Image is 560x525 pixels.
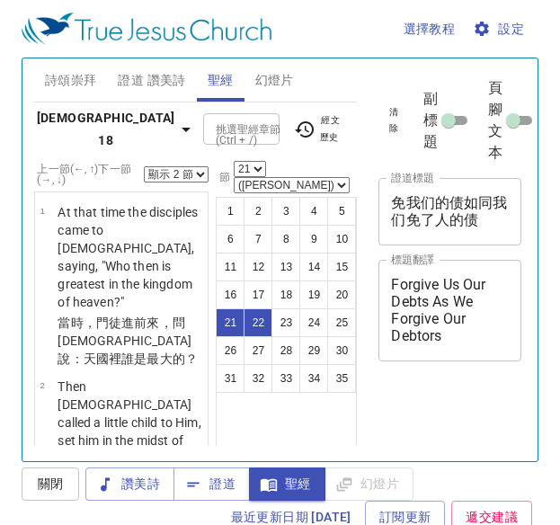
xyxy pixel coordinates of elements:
[96,351,198,366] wg3772: 國
[36,473,65,495] span: 關閉
[327,253,356,281] button: 15
[249,467,325,501] button: 聖經
[58,314,202,368] p: 當
[255,69,294,92] span: 幻燈片
[58,316,198,366] wg1565: 時
[271,225,300,254] button: 8
[488,77,502,164] span: 頁腳文本
[327,364,356,393] button: 35
[327,308,356,337] button: 25
[22,467,79,501] button: 關閉
[37,164,144,185] label: 上一節 (←, ↑) 下一節 (→, ↓)
[216,364,244,393] button: 31
[216,308,244,337] button: 21
[216,225,244,254] button: 6
[391,276,509,344] textarea: Forgive Us Our Debts As We Forgive Our Debtors
[100,473,160,495] span: 讚美詩
[209,119,244,139] input: Type Bible Reference
[299,336,328,365] button: 29
[327,280,356,309] button: 20
[109,351,198,366] wg932: 裡
[271,197,300,226] button: 3
[58,316,198,366] wg5610: ，門徒
[121,351,198,366] wg1722: 誰
[45,69,97,92] span: 詩頌崇拜
[244,364,272,393] button: 32
[185,351,198,366] wg3187: ？
[244,336,272,365] button: 27
[404,18,456,40] span: 選擇教程
[271,308,300,337] button: 23
[34,102,200,156] button: [DEMOGRAPHIC_DATA] 18
[40,380,44,390] span: 2
[327,197,356,226] button: 5
[299,225,328,254] button: 9
[216,280,244,309] button: 16
[244,225,272,254] button: 7
[283,110,353,147] button: 經文歷史
[244,197,272,226] button: 2
[58,316,198,366] wg3101: 進前來
[244,308,272,337] button: 22
[469,13,531,46] button: 設定
[294,112,342,145] span: 經文歷史
[271,280,300,309] button: 18
[134,351,198,366] wg5101: 是
[263,473,311,495] span: 聖經
[216,197,244,226] button: 1
[244,280,272,309] button: 17
[299,308,328,337] button: 24
[173,467,250,501] button: 證道
[118,69,185,92] span: 證道 讚美詩
[378,102,409,139] button: 清除
[216,336,244,365] button: 26
[58,351,198,366] wg2424: 說
[396,13,463,46] button: 選擇教程
[40,206,44,216] span: 1
[58,203,202,311] p: At that time the disciples came to [DEMOGRAPHIC_DATA], saying, "Who then is greatest in the kingd...
[244,253,272,281] button: 12
[271,336,300,365] button: 28
[389,104,398,137] span: 清除
[58,316,198,366] wg4334: ，問[DEMOGRAPHIC_DATA]
[271,364,300,393] button: 33
[22,13,271,45] img: True Jesus Church
[208,69,234,92] span: 聖經
[299,364,328,393] button: 34
[327,225,356,254] button: 10
[188,473,236,495] span: 證道
[423,88,438,153] span: 副標題
[391,194,509,228] textarea: 免我们的债如同我们免了人的债
[299,280,328,309] button: 19
[271,253,300,281] button: 13
[216,253,244,281] button: 11
[216,172,230,182] label: 節
[147,351,198,366] wg2076: 最大的
[58,378,202,467] p: Then [DEMOGRAPHIC_DATA] called a little child to Him, set him in the midst of them,
[327,336,356,365] button: 30
[299,197,328,226] button: 4
[85,467,174,501] button: 讚美詩
[37,107,175,151] b: [DEMOGRAPHIC_DATA] 18
[299,253,328,281] button: 14
[71,351,199,366] wg3004: ：天
[476,18,524,40] span: 設定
